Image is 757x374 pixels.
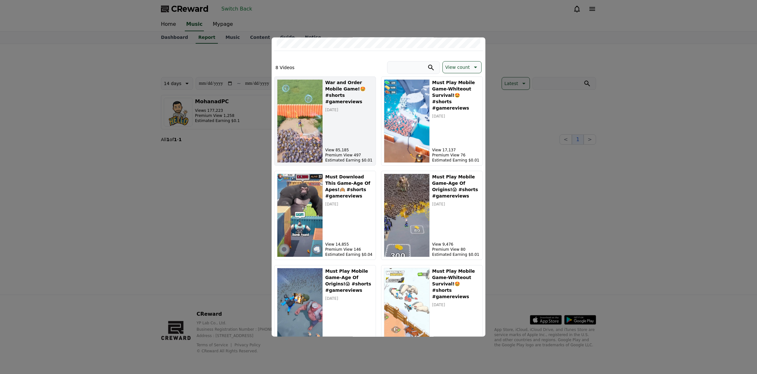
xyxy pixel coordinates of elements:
[325,242,373,247] p: View 14,855
[277,174,323,257] img: Must Download This Game-Age Of Apes!🙉 #shorts #gamereviews
[325,174,373,199] h5: Must Download This Game-Age Of Apes!🙉 #shorts #gamereviews
[274,76,376,166] button: War and Order Mobile Game!🤩 #shorts #gamereviews War and Order Mobile Game!🤩 #shorts #gamereviews...
[432,336,480,341] p: View 5,099
[432,158,480,163] p: Estimated Earning $0.01
[442,61,482,73] button: View count
[432,147,480,153] p: View 17,137
[381,171,483,260] button: Must Play Mobile Game-Age Of Origins!😱 #shorts #gamereviews Must Play Mobile Game-Age Of Origins!...
[325,158,373,163] p: Estimated Earning $0.01
[432,302,480,307] p: [DATE]
[325,268,373,293] h5: Must Play Mobile Game-Age Of Origins!😱 #shorts #gamereviews
[381,76,483,166] button: Must Play Mobile Game-Whiteout Survival!🤩 #shorts #gamereviews Must Play Mobile Game-Whiteout Sur...
[325,202,373,207] p: [DATE]
[432,252,480,257] p: Estimated Earning $0.01
[432,153,480,158] p: Premium View 76
[325,79,373,105] h5: War and Order Mobile Game!🤩 #shorts #gamereviews
[432,268,480,300] h5: Must Play Mobile Game-Whiteout Survival!🤩 #shorts #gamereviews
[325,336,373,341] p: View 8,442
[274,265,376,354] button: Must Play Mobile Game-Age Of Origins!😱 #shorts #gamereviews Must Play Mobile Game-Age Of Origins!...
[325,296,373,301] p: [DATE]
[325,252,373,257] p: Estimated Earning $0.04
[445,63,470,72] p: View count
[325,107,373,112] p: [DATE]
[384,174,430,257] img: Must Play Mobile Game-Age Of Origins!😱 #shorts #gamereviews
[272,37,485,336] div: modal
[384,268,430,351] img: Must Play Mobile Game-Whiteout Survival!🤩 #shorts #gamereviews
[325,247,373,252] p: Premium View 146
[432,114,480,119] p: [DATE]
[274,171,376,260] button: Must Download This Game-Age Of Apes!🙉 #shorts #gamereviews Must Download This Game-Age Of Apes!🙉 ...
[384,79,430,163] img: Must Play Mobile Game-Whiteout Survival!🤩 #shorts #gamereviews
[432,242,480,247] p: View 9,476
[275,64,295,71] p: 8 Videos
[325,147,373,153] p: View 85,185
[277,268,323,351] img: Must Play Mobile Game-Age Of Origins!😱 #shorts #gamereviews
[432,202,480,207] p: [DATE]
[325,153,373,158] p: Premium View 497
[432,79,480,111] h5: Must Play Mobile Game-Whiteout Survival!🤩 #shorts #gamereviews
[381,265,483,354] button: Must Play Mobile Game-Whiteout Survival!🤩 #shorts #gamereviews Must Play Mobile Game-Whiteout Sur...
[432,247,480,252] p: Premium View 80
[432,174,480,199] h5: Must Play Mobile Game-Age Of Origins!😱 #shorts #gamereviews
[277,79,323,163] img: War and Order Mobile Game!🤩 #shorts #gamereviews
